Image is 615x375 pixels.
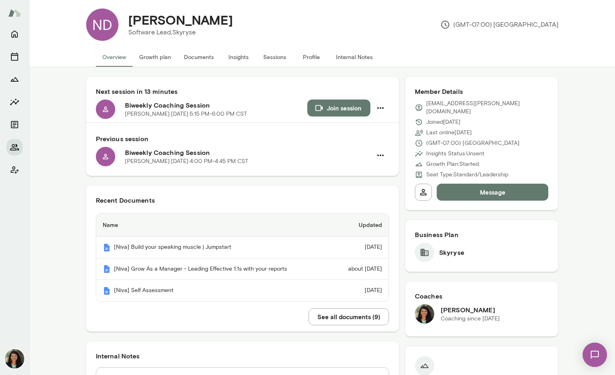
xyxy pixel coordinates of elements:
[415,304,434,324] img: Nina Patel
[103,265,111,273] img: Mento
[96,351,389,361] h6: Internal Notes
[96,195,389,205] h6: Recent Documents
[307,100,370,117] button: Join session
[5,349,24,369] img: Nina Patel
[332,258,389,280] td: about [DATE]
[6,139,23,155] button: Members
[426,139,520,147] p: (GMT-07:00) [GEOGRAPHIC_DATA]
[133,47,178,67] button: Growth plan
[6,49,23,65] button: Sessions
[8,5,21,21] img: Mento
[332,280,389,301] td: [DATE]
[415,291,549,301] h6: Coaches
[441,305,500,315] h6: [PERSON_NAME]
[293,47,330,67] button: Profile
[128,12,233,28] h4: [PERSON_NAME]
[426,118,461,126] p: Joined [DATE]
[103,244,111,252] img: Mento
[96,134,389,144] h6: Previous session
[439,248,464,257] h6: Skyryse
[128,28,233,37] p: Software Lead, Skyryse
[426,100,549,116] p: [EMAIL_ADDRESS][PERSON_NAME][DOMAIN_NAME]
[125,157,248,165] p: [PERSON_NAME] · [DATE] · 4:00 PM-4:45 PM CST
[415,87,549,96] h6: Member Details
[96,237,332,258] th: [Niva] Build your speaking muscle | Jumpstart
[426,150,484,158] p: Insights Status: Unsent
[6,117,23,133] button: Documents
[96,87,389,96] h6: Next session in 13 minutes
[220,47,257,67] button: Insights
[441,315,500,323] p: Coaching since [DATE]
[330,47,379,67] button: Internal Notes
[415,230,549,239] h6: Business Plan
[125,100,307,110] h6: Biweekly Coaching Session
[6,26,23,42] button: Home
[426,160,479,168] p: Growth Plan: Started
[125,148,372,157] h6: Biweekly Coaching Session
[440,20,558,30] p: (GMT-07:00) [GEOGRAPHIC_DATA]
[6,162,23,178] button: Client app
[125,110,247,118] p: [PERSON_NAME] · [DATE] · 5:15 PM-6:00 PM CST
[437,184,549,201] button: Message
[96,280,332,301] th: [Niva] Self Assessment
[178,47,220,67] button: Documents
[6,71,23,87] button: Growth Plan
[103,287,111,295] img: Mento
[96,47,133,67] button: Overview
[6,94,23,110] button: Insights
[332,237,389,258] td: [DATE]
[96,258,332,280] th: [Niva] Grow As a Manager - Leading Effective 1:1s with your reports
[86,8,118,41] div: ND
[257,47,293,67] button: Sessions
[309,308,389,325] button: See all documents (9)
[426,171,508,179] p: Seat Type: Standard/Leadership
[426,129,472,137] p: Last online [DATE]
[332,214,389,237] th: Updated
[96,214,332,237] th: Name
